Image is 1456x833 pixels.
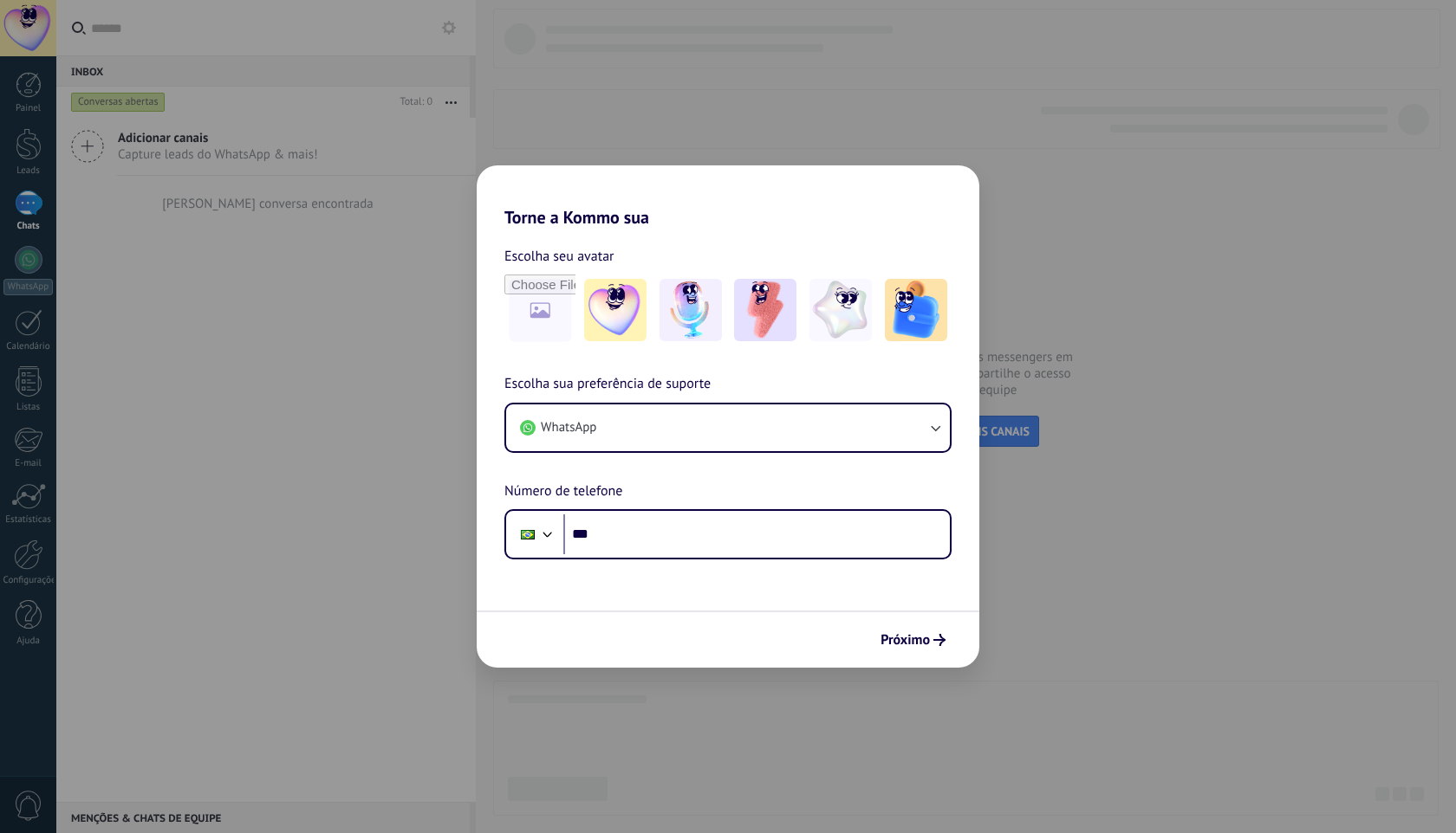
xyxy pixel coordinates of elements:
[881,634,930,646] span: Próximo
[504,245,614,268] span: Escolha seu avatar
[660,279,722,341] img: -2.jpeg
[873,625,953,655] button: Próximo
[504,373,711,396] span: Escolha sua preferência de suporte
[504,481,622,503] span: Número de telefone
[541,419,596,436] span: WhatsApp
[734,279,796,341] img: -3.jpeg
[506,404,950,451] button: WhatsApp
[511,516,544,552] div: Brazil: + 55
[809,279,872,341] img: -4.jpeg
[885,279,947,341] img: -5.jpeg
[477,165,979,228] h2: Torne a Kommo sua
[584,279,647,341] img: -1.jpeg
